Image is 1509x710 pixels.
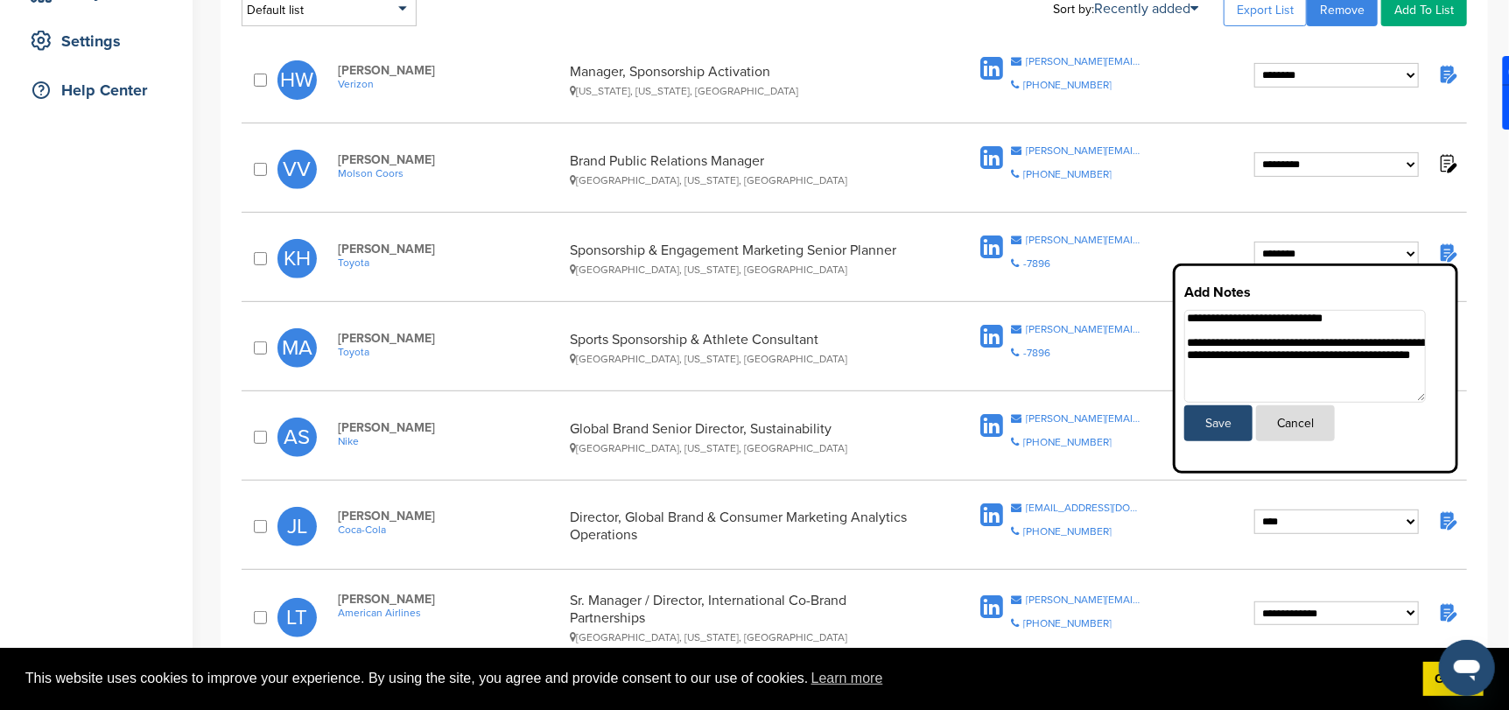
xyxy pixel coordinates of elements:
div: [PERSON_NAME][EMAIL_ADDRESS][PERSON_NAME][DOMAIN_NAME] [1026,56,1142,67]
div: [GEOGRAPHIC_DATA], [US_STATE], [GEOGRAPHIC_DATA] [571,264,922,276]
span: [PERSON_NAME] [338,420,561,435]
span: HW [277,60,317,100]
div: [PERSON_NAME][EMAIL_ADDRESS][PERSON_NAME][DOMAIN_NAME] [1026,145,1142,156]
div: [PHONE_NUMBER] [1023,80,1112,90]
div: [GEOGRAPHIC_DATA], [US_STATE], [GEOGRAPHIC_DATA] [571,442,922,454]
div: -7896 [1023,348,1050,358]
a: American Airlines [338,607,561,619]
span: [PERSON_NAME] [338,242,561,257]
span: [PERSON_NAME] [338,152,561,167]
a: dismiss cookie message [1423,662,1484,697]
div: [US_STATE], [US_STATE], [GEOGRAPHIC_DATA] [571,85,922,97]
span: VV [277,150,317,189]
span: [PERSON_NAME] [338,331,561,346]
div: Manager, Sponsorship Activation [571,63,922,97]
a: Coca-Cola [338,524,561,536]
div: Brand Public Relations Manager [571,152,922,186]
a: Molson Coors [338,167,561,179]
button: Save [1184,405,1253,441]
a: learn more about cookies [809,665,886,692]
div: Director, Global Brand & Consumer Marketing Analytics Operations [571,509,922,544]
a: Toyota [338,346,561,358]
span: [PERSON_NAME] [338,509,561,524]
div: [PERSON_NAME][EMAIL_ADDRESS][PERSON_NAME][DOMAIN_NAME] [1026,235,1142,245]
span: MA [277,328,317,368]
span: This website uses cookies to improve your experience. By using the site, you agree and provide co... [25,665,1409,692]
img: Notes [1436,63,1458,85]
div: Sponsorship & Engagement Marketing Senior Planner [571,242,922,276]
div: Sort by: [1053,2,1198,16]
img: Notes fill [1436,510,1458,531]
div: [PERSON_NAME][EMAIL_ADDRESS][PERSON_NAME][DOMAIN_NAME] [1026,413,1142,424]
button: Cancel [1256,405,1335,441]
div: Settings [26,25,175,57]
div: [EMAIL_ADDRESS][DOMAIN_NAME] [1026,503,1142,513]
a: Verizon [338,78,561,90]
div: [PHONE_NUMBER] [1023,618,1112,629]
img: Notes [1436,152,1458,174]
img: Notes [1436,242,1458,264]
span: AS [277,418,317,457]
a: Toyota [338,257,561,269]
span: JL [277,507,317,546]
span: [PERSON_NAME] [338,63,561,78]
div: [PHONE_NUMBER] [1023,437,1112,447]
span: KH [277,239,317,278]
span: [PERSON_NAME] [338,592,561,607]
div: [GEOGRAPHIC_DATA], [US_STATE], [GEOGRAPHIC_DATA] [571,174,922,186]
div: Global Brand Senior Director, Sustainability [571,420,922,454]
div: -7896 [1023,258,1050,269]
span: LT [277,598,317,637]
a: Settings [18,21,175,61]
div: Sr. Manager / Director, International Co-Brand Partnerships [571,592,922,643]
a: Nike [338,435,561,447]
div: Sports Sponsorship & Athlete Consultant [571,331,922,365]
img: Notes [1436,601,1458,623]
div: [PHONE_NUMBER] [1023,526,1112,537]
iframe: Button to launch messaging window [1439,640,1495,696]
h3: Add Notes [1184,282,1447,303]
div: Help Center [26,74,175,106]
div: [GEOGRAPHIC_DATA], [US_STATE], [GEOGRAPHIC_DATA] [571,631,922,643]
div: [GEOGRAPHIC_DATA], [US_STATE], [GEOGRAPHIC_DATA] [571,353,922,365]
div: [PERSON_NAME][EMAIL_ADDRESS][PERSON_NAME][DOMAIN_NAME] [1026,324,1142,334]
div: [PHONE_NUMBER] [1023,169,1112,179]
div: [PERSON_NAME][EMAIL_ADDRESS][PERSON_NAME][DOMAIN_NAME] [1026,594,1142,605]
a: Help Center [18,70,175,110]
